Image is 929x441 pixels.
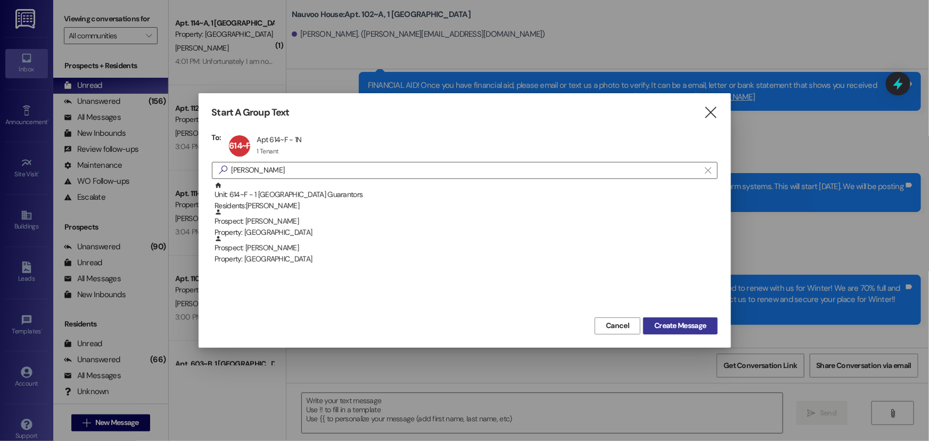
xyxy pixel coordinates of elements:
[212,208,718,235] div: Prospect: [PERSON_NAME]Property: [GEOGRAPHIC_DATA]
[257,147,278,156] div: 1 Tenant
[215,200,718,211] div: Residents: [PERSON_NAME]
[215,165,232,176] i: 
[215,208,718,239] div: Prospect: [PERSON_NAME]
[606,320,629,331] span: Cancel
[215,182,718,212] div: Unit: 614~F - 1 [GEOGRAPHIC_DATA] Guarantors
[212,107,290,119] h3: Start A Group Text
[703,107,718,118] i: 
[700,162,717,178] button: Clear text
[643,317,717,334] button: Create Message
[595,317,640,334] button: Cancel
[215,235,718,265] div: Prospect: [PERSON_NAME]
[215,227,718,238] div: Property: [GEOGRAPHIC_DATA]
[654,320,706,331] span: Create Message
[212,133,221,142] h3: To:
[705,166,711,175] i: 
[232,163,700,178] input: Search for any contact or apartment
[212,235,718,262] div: Prospect: [PERSON_NAME]Property: [GEOGRAPHIC_DATA]
[215,254,718,265] div: Property: [GEOGRAPHIC_DATA]
[212,182,718,208] div: Unit: 614~F - 1 [GEOGRAPHIC_DATA] GuarantorsResidents:[PERSON_NAME]
[257,135,301,144] div: Apt 614~F - 1N
[229,140,250,151] span: 614~F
